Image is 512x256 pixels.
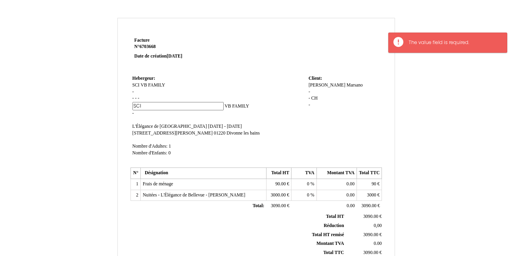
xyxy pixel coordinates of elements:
span: Frais de ménage [143,181,173,187]
span: CH [311,96,318,101]
span: 3000 [367,192,376,198]
span: - [309,102,310,108]
span: Total TTC [323,250,344,255]
span: VB FAMILY [224,104,249,109]
th: N° [130,168,140,179]
td: 1 [130,179,140,190]
td: € [266,201,291,212]
span: Nombre d'Adultes: [132,144,168,149]
span: 0.00 [374,241,382,246]
span: Montant TVA [316,241,344,246]
span: 3090.00 [361,203,376,208]
span: - [309,96,310,101]
span: 1 [169,144,171,149]
span: SCI VB FAMILY [132,83,165,88]
td: € [266,190,291,201]
span: 0.00 [347,192,355,198]
td: 2 [130,190,140,201]
span: 0.00 [347,181,355,187]
span: Client: [309,76,322,81]
span: Divonne les bains [226,131,260,136]
span: Marsano [347,83,363,88]
th: Total HT [266,168,291,179]
span: - [132,111,134,116]
strong: N° [134,44,229,50]
td: € [345,212,383,221]
span: [STREET_ADDRESS][PERSON_NAME] [132,131,213,136]
span: Hebergeur: [132,76,155,81]
span: [DATE] [167,54,182,59]
td: % [291,179,316,190]
span: L'Élégance de [GEOGRAPHIC_DATA] [132,124,207,129]
span: 3090.00 [271,203,286,208]
span: Total HT remisé [312,232,344,237]
span: 0 [307,192,309,198]
span: - [309,89,310,94]
span: Total: [253,203,264,208]
span: [DATE] - [DATE] [208,124,242,129]
span: 90.00 [275,181,286,187]
span: Nuitées - L'Élégance de Bellevue - [PERSON_NAME] [143,192,245,198]
td: € [266,179,291,190]
span: - [132,96,134,101]
th: Total TTC [357,168,382,179]
span: 3000.00 [270,192,286,198]
span: 6703668 [140,44,156,49]
th: TVA [291,168,316,179]
span: 01220 [214,131,225,136]
span: - [135,96,136,101]
span: 0 [307,181,309,187]
span: 3090.00 [363,214,378,219]
strong: Date de création [134,54,182,59]
span: 3090.00 [363,250,378,255]
td: € [357,190,382,201]
span: [PERSON_NAME] [309,83,345,88]
span: 90 [372,181,376,187]
span: 0,00 [374,223,382,228]
span: Réduction [324,223,344,228]
span: Total HT [326,214,344,219]
th: Montant TVA [316,168,357,179]
span: 0 [169,150,171,156]
td: % [291,190,316,201]
div: The value field is required. [408,39,499,46]
th: Désignation [140,168,266,179]
td: € [345,230,383,239]
span: 3090.00 [363,232,378,237]
iframe: Chat [478,220,506,250]
td: € [357,179,382,190]
span: Facture [134,38,150,43]
span: - [138,96,139,101]
span: 0.00 [347,203,355,208]
td: € [357,201,382,212]
span: - [132,89,134,94]
span: Nombre d'Enfants: [132,150,167,156]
